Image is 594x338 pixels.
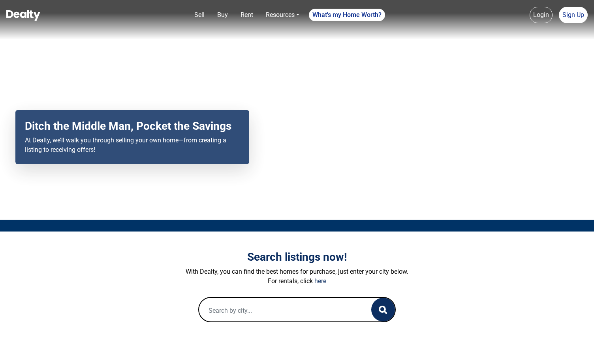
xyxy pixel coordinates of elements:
a: Resources [263,7,303,23]
a: Login [530,7,553,23]
input: Search by city... [199,298,355,323]
a: Rent [237,7,256,23]
a: here [314,277,326,285]
h3: Search listings now! [78,250,516,264]
p: At Dealty, we’ll walk you through selling your own home—from creating a listing to receiving offers! [25,136,240,155]
h2: Ditch the Middle Man, Pocket the Savings [25,120,240,133]
p: For rentals, click [78,276,516,286]
a: Sell [191,7,208,23]
p: With Dealty, you can find the best homes for purchase, just enter your city below. [78,267,516,276]
a: What's my Home Worth? [309,9,385,21]
a: Buy [214,7,231,23]
a: Sign Up [559,7,588,23]
img: Dealty - Buy, Sell & Rent Homes [6,10,40,21]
